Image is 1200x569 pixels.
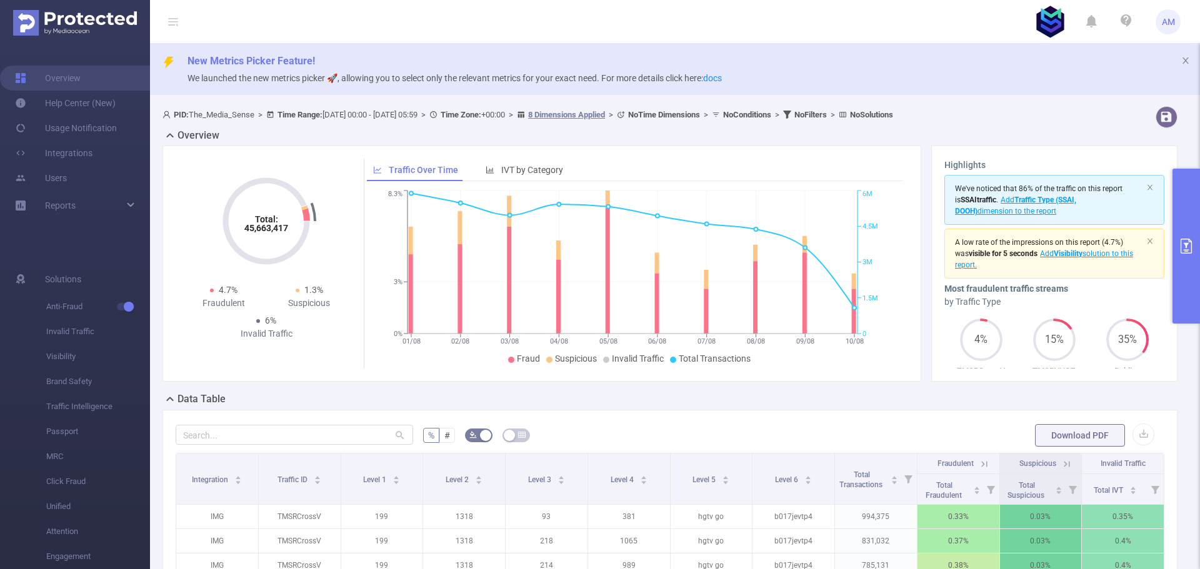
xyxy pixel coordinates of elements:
span: 1.3% [304,285,323,295]
b: visible for 5 seconds [969,249,1037,258]
span: > [605,110,617,119]
p: 0.03% [1000,505,1082,528]
p: 0.35% [1082,505,1164,528]
span: 6% [265,315,276,325]
div: Invalid Traffic [224,327,309,340]
span: 35% [1106,335,1149,345]
p: b017jevtp4 [752,529,834,553]
i: Filter menu [982,474,999,504]
h2: Overview [177,128,219,143]
p: TMSRCrossV [259,529,341,553]
i: icon: close [1181,56,1190,65]
i: Filter menu [899,453,917,504]
tspan: 1.5M [862,294,878,302]
span: MRC [46,444,150,469]
span: Invalid Traffic [1101,459,1146,468]
span: > [417,110,429,119]
i: icon: caret-up [476,474,482,478]
i: icon: thunderbolt [162,56,175,69]
span: 15% [1033,335,1076,345]
div: Sort [973,485,981,492]
i: icon: caret-up [805,474,812,478]
tspan: 08/08 [747,337,765,345]
i: icon: caret-up [1129,485,1136,488]
div: by Traffic Type [944,295,1164,309]
tspan: 45,663,417 [244,223,288,233]
p: 1318 [423,505,505,528]
span: Level 3 [528,475,553,484]
b: Time Range: [277,110,322,119]
span: > [700,110,712,119]
i: icon: caret-up [973,485,980,488]
span: 4.7% [219,285,237,295]
p: Publica [1091,365,1164,377]
i: icon: user [162,111,174,119]
span: Suspicious [1019,459,1056,468]
i: icon: caret-up [235,474,242,478]
b: No Time Dimensions [628,110,700,119]
div: Sort [891,474,898,482]
i: icon: close [1146,184,1154,191]
p: 994,375 [835,505,917,528]
tspan: 0 [862,330,866,338]
span: Total IVT [1094,486,1125,495]
i: icon: caret-up [557,474,564,478]
i: icon: close [1146,237,1154,245]
span: Invalid Traffic [612,354,664,364]
tspan: 09/08 [796,337,814,345]
span: Traffic ID [277,475,309,484]
span: > [505,110,517,119]
tspan: 07/08 [697,337,716,345]
div: Sort [722,474,729,482]
span: Level 2 [446,475,471,484]
p: hgtv go [671,505,752,528]
span: New Metrics Picker Feature! [187,55,315,67]
i: icon: caret-down [640,479,647,483]
span: Level 5 [692,475,717,484]
span: Traffic Over Time [389,165,458,175]
tspan: 02/08 [451,337,469,345]
span: We've noticed that 86% of the traffic on this report is . [955,184,1122,215]
span: Visibility [46,344,150,369]
h3: Highlights [944,159,1164,172]
tspan: 01/08 [402,337,421,345]
i: icon: caret-up [1056,485,1062,488]
div: Sort [475,474,482,482]
i: icon: table [518,431,526,438]
i: icon: caret-down [393,479,400,483]
b: No Filters [794,110,827,119]
div: Suspicious [266,297,352,310]
span: Level 6 [775,475,800,484]
span: Total Transactions [839,470,884,489]
span: Total Transactions [679,354,751,364]
i: icon: bar-chart [486,166,494,174]
span: Fraud [517,354,540,364]
i: icon: caret-down [805,479,812,483]
b: Most fraudulent traffic streams [944,284,1068,294]
span: AM [1162,9,1175,34]
span: Add dimension to the report [955,195,1076,215]
button: icon: close [1146,234,1154,248]
p: 93 [506,505,587,528]
tspan: 05/08 [599,337,617,345]
span: Total Fraudulent [926,481,964,500]
b: No Solutions [850,110,893,119]
span: Brand Safety [46,369,150,394]
p: 381 [588,505,670,528]
span: was [955,249,1037,258]
p: 831,032 [835,529,917,553]
div: Sort [1055,485,1062,492]
span: % [428,430,434,440]
div: Sort [1129,485,1137,492]
div: Fraudulent [181,297,266,310]
input: Search... [176,425,413,445]
button: icon: close [1146,181,1154,194]
i: icon: caret-down [1056,489,1062,493]
b: No Conditions [723,110,771,119]
b: Visibility [1054,249,1082,258]
tspan: 04/08 [550,337,568,345]
span: A low rate of the impressions on this report [955,238,1100,247]
p: IMG [176,529,258,553]
span: Suspicious [555,354,597,364]
i: icon: caret-up [314,474,321,478]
